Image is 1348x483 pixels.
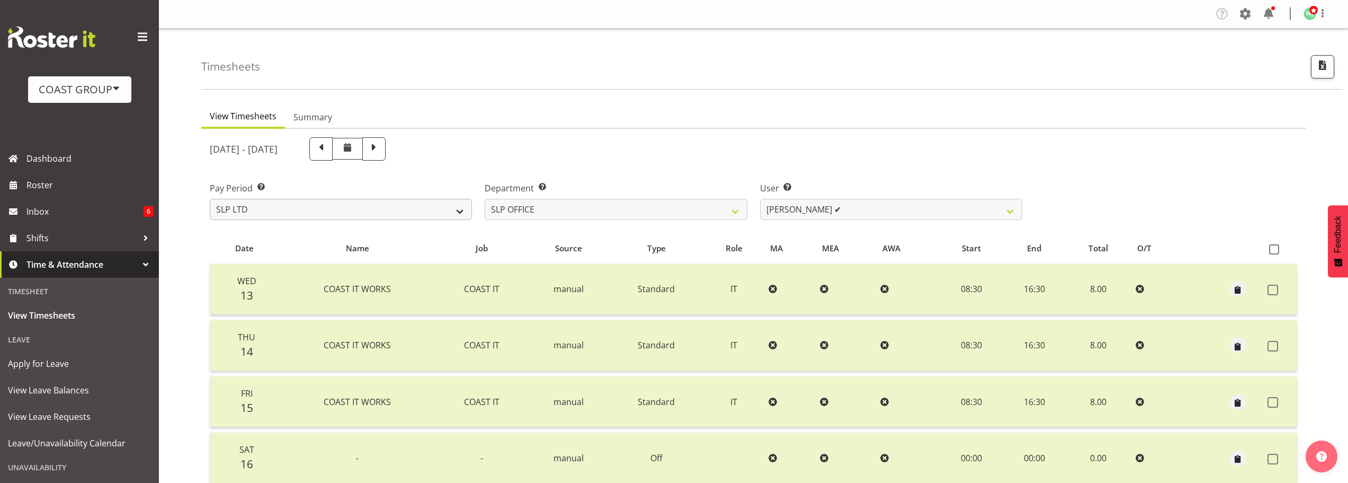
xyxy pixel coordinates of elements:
[822,242,839,254] span: MEA
[1137,242,1151,254] span: O/T
[8,27,95,48] img: Rosterit website logo
[324,396,391,408] span: COAST IT WORKS
[26,204,144,219] span: Inbox
[346,242,369,254] span: Name
[26,177,154,193] span: Roster
[1065,320,1131,371] td: 8.00
[554,396,584,408] span: manual
[210,110,276,122] span: View Timesheets
[324,339,391,351] span: COAST IT WORKS
[240,344,253,359] span: 14
[480,452,483,464] span: -
[210,182,472,195] label: Pay Period
[237,275,256,287] span: Wed
[464,396,499,408] span: COAST IT
[609,264,704,315] td: Standard
[26,257,138,273] span: Time & Attendance
[3,350,156,377] a: Apply for Leave
[293,111,332,124] span: Summary
[3,456,156,478] div: Unavailability
[554,283,584,295] span: manual
[8,382,151,398] span: View Leave Balances
[609,376,704,427] td: Standard
[144,206,154,217] span: 6
[1027,242,1041,254] span: End
[8,435,151,451] span: Leave/Unavailability Calendar
[239,444,254,455] span: Sat
[240,288,253,303] span: 13
[939,320,1003,371] td: 08:30
[3,430,156,456] a: Leave/Unavailability Calendar
[882,242,900,254] span: AWA
[210,143,278,155] h5: [DATE] - [DATE]
[26,151,154,166] span: Dashboard
[8,356,151,372] span: Apply for Leave
[726,242,743,254] span: Role
[235,242,254,254] span: Date
[324,283,391,295] span: COAST IT WORKS
[730,339,737,351] span: IT
[464,339,499,351] span: COAST IT
[3,377,156,403] a: View Leave Balances
[939,376,1003,427] td: 08:30
[1304,7,1316,20] img: woojin-jung1017.jpg
[770,242,783,254] span: MA
[201,60,260,73] h4: Timesheets
[240,400,253,415] span: 15
[464,283,499,295] span: COAST IT
[1088,242,1108,254] span: Total
[3,329,156,350] div: Leave
[1004,376,1066,427] td: 16:30
[1065,376,1131,427] td: 8.00
[3,302,156,329] a: View Timesheets
[1004,320,1066,371] td: 16:30
[1311,55,1334,78] button: Export CSV
[1333,216,1343,253] span: Feedback
[760,182,1022,195] label: User
[3,403,156,430] a: View Leave Requests
[609,320,704,371] td: Standard
[8,409,151,425] span: View Leave Requests
[241,388,253,399] span: Fri
[485,182,747,195] label: Department
[939,264,1003,315] td: 08:30
[730,283,737,295] span: IT
[647,242,666,254] span: Type
[3,280,156,302] div: Timesheet
[26,230,138,246] span: Shifts
[8,308,151,323] span: View Timesheets
[1328,205,1348,277] button: Feedback - Show survey
[356,452,359,464] span: -
[554,339,584,351] span: manual
[238,331,255,343] span: Thu
[1004,264,1066,315] td: 16:30
[554,452,584,464] span: manual
[240,456,253,471] span: 16
[730,396,737,408] span: IT
[39,82,121,98] div: COAST GROUP
[1065,264,1131,315] td: 8.00
[476,242,488,254] span: Job
[555,242,582,254] span: Source
[962,242,981,254] span: Start
[1316,451,1327,462] img: help-xxl-2.png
